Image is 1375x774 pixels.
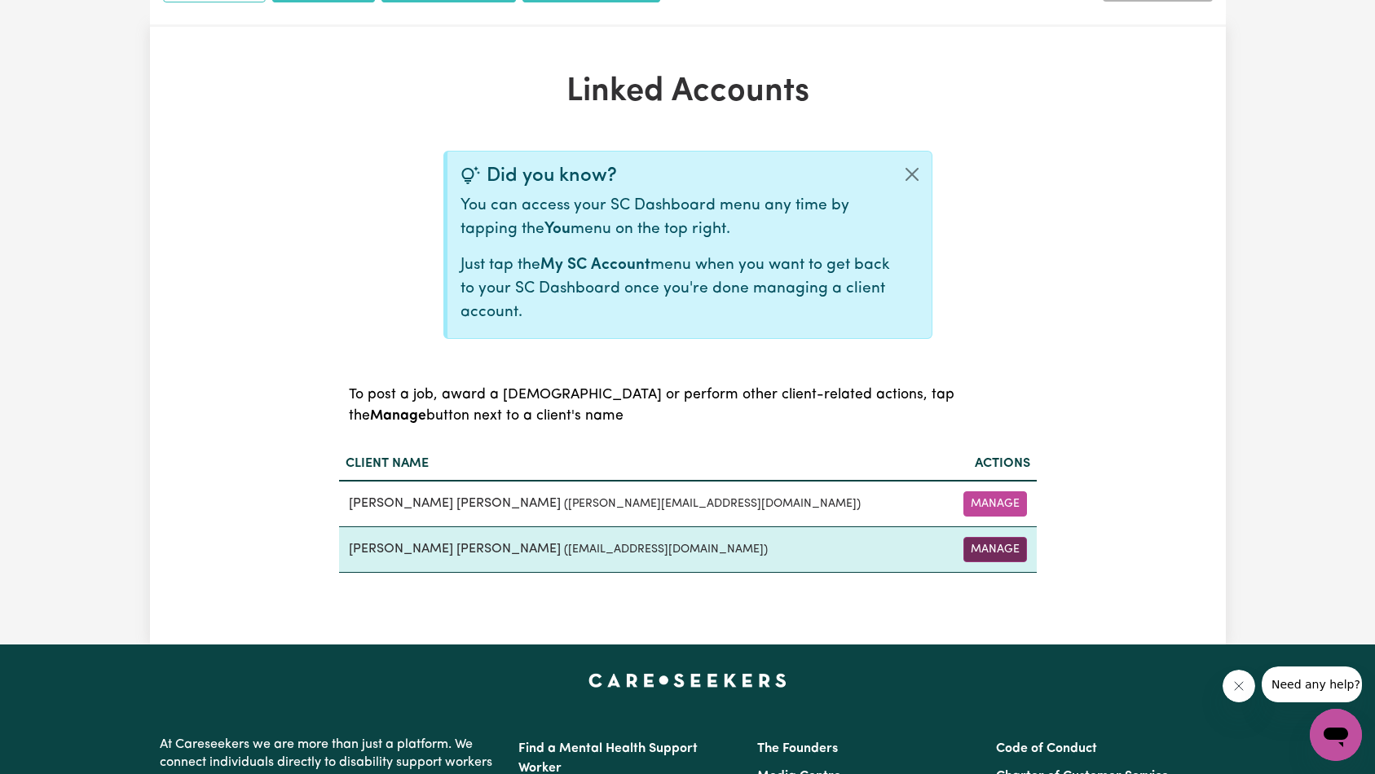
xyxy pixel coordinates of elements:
[1262,666,1362,702] iframe: Message from company
[996,742,1097,755] a: Code of Conduct
[461,195,892,242] p: You can access your SC Dashboard menu any time by tapping the menu on the top right.
[339,73,1037,112] h1: Linked Accounts
[339,481,942,527] td: [PERSON_NAME] [PERSON_NAME]
[540,257,650,273] b: My SC Account
[757,742,838,755] a: The Founders
[339,447,942,481] th: Client name
[461,165,892,188] div: Did you know?
[544,222,571,237] b: You
[892,152,932,197] button: Close alert
[963,537,1027,562] button: Manage
[564,543,768,556] small: ( [EMAIL_ADDRESS][DOMAIN_NAME] )
[339,365,1037,447] caption: To post a job, award a [DEMOGRAPHIC_DATA] or perform other client-related actions, tap the button...
[942,447,1037,481] th: Actions
[339,526,942,572] td: [PERSON_NAME] [PERSON_NAME]
[564,498,861,510] small: ( [PERSON_NAME][EMAIL_ADDRESS][DOMAIN_NAME] )
[461,254,892,324] p: Just tap the menu when you want to get back to your SC Dashboard once you're done managing a clie...
[1223,670,1255,702] iframe: Close message
[1310,709,1362,761] iframe: Button to launch messaging window
[370,409,426,423] b: Manage
[963,491,1027,517] button: Manage
[588,674,787,687] a: Careseekers home page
